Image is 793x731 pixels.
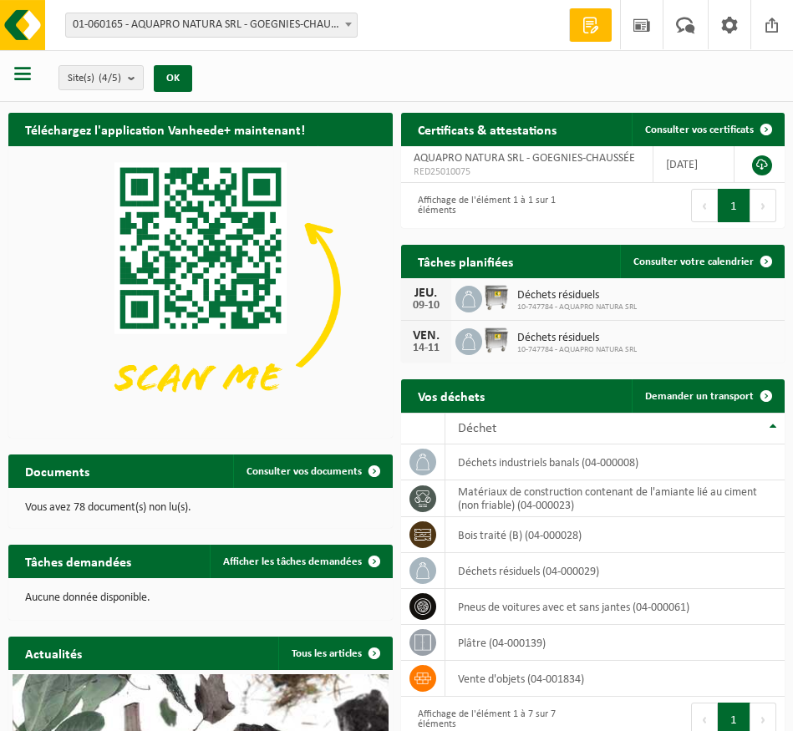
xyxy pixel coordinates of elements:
[645,391,754,402] span: Demander un transport
[409,329,443,343] div: VEN.
[68,66,121,91] span: Site(s)
[223,556,362,567] span: Afficher les tâches demandées
[517,332,637,345] span: Déchets résiduels
[8,545,148,577] h2: Tâches demandées
[409,187,585,224] div: Affichage de l'élément 1 à 1 sur 1 éléments
[445,589,785,625] td: pneus de voitures avec et sans jantes (04-000061)
[632,113,783,146] a: Consulter vos certificats
[414,165,640,179] span: RED25010075
[445,553,785,589] td: déchets résiduels (04-000029)
[691,189,718,222] button: Previous
[517,289,637,302] span: Déchets résiduels
[409,300,443,312] div: 09-10
[25,592,376,604] p: Aucune donnée disponible.
[66,13,357,37] span: 01-060165 - AQUAPRO NATURA SRL - GOEGNIES-CHAUSSÉE
[445,661,785,697] td: vente d'objets (04-001834)
[653,146,735,183] td: [DATE]
[8,146,393,434] img: Download de VHEPlus App
[445,517,785,553] td: bois traité (B) (04-000028)
[25,502,376,514] p: Vous avez 78 document(s) non lu(s).
[482,283,511,312] img: WB-1100-GAL-GY-02
[99,73,121,84] count: (4/5)
[620,245,783,278] a: Consulter votre calendrier
[458,422,496,435] span: Déchet
[65,13,358,38] span: 01-060165 - AQUAPRO NATURA SRL - GOEGNIES-CHAUSSÉE
[409,343,443,354] div: 14-11
[517,345,637,355] span: 10-747784 - AQUAPRO NATURA SRL
[445,444,785,480] td: déchets industriels banals (04-000008)
[401,245,530,277] h2: Tâches planifiées
[482,326,511,354] img: WB-1100-GAL-GY-02
[8,637,99,669] h2: Actualités
[401,113,573,145] h2: Certificats & attestations
[401,379,501,412] h2: Vos déchets
[278,637,391,670] a: Tous les articles
[632,379,783,413] a: Demander un transport
[414,152,635,165] span: AQUAPRO NATURA SRL - GOEGNIES-CHAUSSÉE
[409,287,443,300] div: JEU.
[718,189,750,222] button: 1
[445,625,785,661] td: plâtre (04-000139)
[58,65,144,90] button: Site(s)(4/5)
[517,302,637,312] span: 10-747784 - AQUAPRO NATURA SRL
[233,454,391,488] a: Consulter vos documents
[210,545,391,578] a: Afficher les tâches demandées
[750,189,776,222] button: Next
[247,466,362,477] span: Consulter vos documents
[8,113,322,145] h2: Téléchargez l'application Vanheede+ maintenant!
[645,124,754,135] span: Consulter vos certificats
[633,256,754,267] span: Consulter votre calendrier
[8,454,106,487] h2: Documents
[154,65,192,92] button: OK
[445,480,785,517] td: matériaux de construction contenant de l'amiante lié au ciment (non friable) (04-000023)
